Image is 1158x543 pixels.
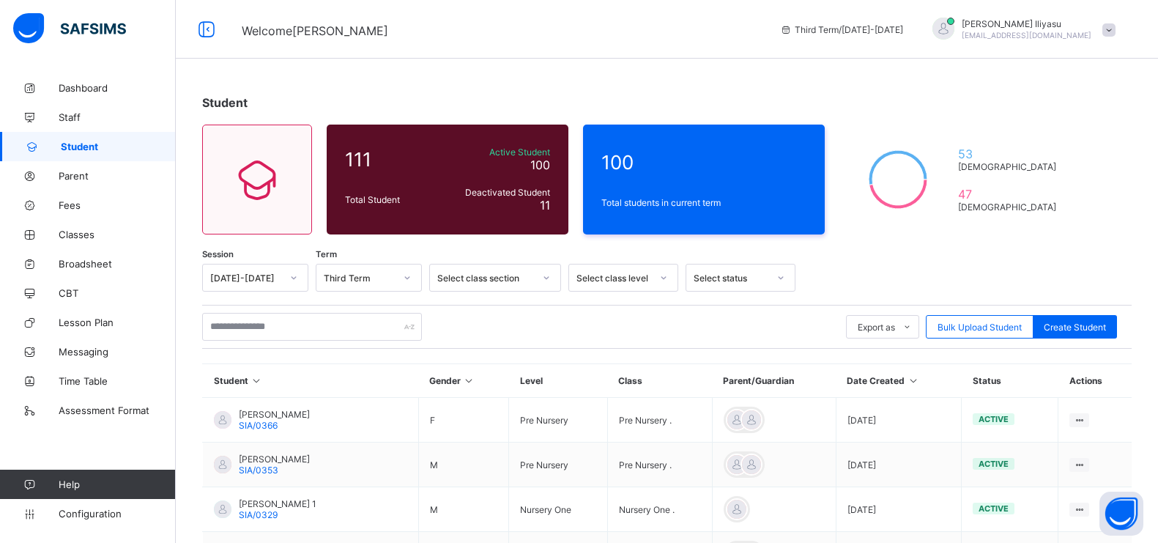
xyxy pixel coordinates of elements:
span: [PERSON_NAME] 1 [239,498,316,509]
span: active [979,459,1009,469]
td: Pre Nursery . [607,398,712,443]
span: Fees [59,199,176,211]
span: [DEMOGRAPHIC_DATA] [958,202,1063,213]
th: Status [962,364,1058,398]
span: Classes [59,229,176,240]
td: M [418,443,509,487]
div: Select class level [576,273,651,284]
i: Sort in Ascending Order [463,375,475,386]
span: Session [202,249,234,259]
span: Total students in current term [601,197,806,208]
span: [EMAIL_ADDRESS][DOMAIN_NAME] [962,31,1091,40]
span: Staff [59,111,176,123]
i: Sort in Ascending Order [907,375,919,386]
th: Gender [418,364,509,398]
span: Dashboard [59,82,176,94]
span: [PERSON_NAME] [239,454,310,465]
span: 100 [601,151,806,174]
span: SIA/0366 [239,420,278,431]
span: Time Table [59,375,176,387]
td: Pre Nursery [509,398,608,443]
span: SIA/0329 [239,509,278,520]
span: Lesson Plan [59,317,176,328]
span: [DEMOGRAPHIC_DATA] [958,161,1063,172]
span: SIA/0353 [239,465,278,476]
div: Select status [694,273,768,284]
span: [PERSON_NAME] [239,409,310,420]
span: 100 [530,158,550,172]
span: 53 [958,147,1063,161]
span: 47 [958,187,1063,202]
span: 111 [345,148,439,171]
span: session/term information [780,24,903,35]
span: Term [316,249,337,259]
th: Level [509,364,608,398]
div: Select class section [437,273,534,284]
th: Class [607,364,712,398]
span: 11 [540,198,550,213]
span: Messaging [59,346,176,358]
td: Pre Nursery [509,443,608,487]
img: safsims [13,13,126,44]
span: Create Student [1044,322,1106,333]
td: [DATE] [836,398,962,443]
span: Parent [59,170,176,182]
td: Nursery One . [607,487,712,532]
span: Export as [858,322,895,333]
td: M [418,487,509,532]
span: Welcome [PERSON_NAME] [242,23,388,38]
th: Date Created [836,364,962,398]
button: Open asap [1099,492,1143,536]
span: active [979,414,1009,424]
div: Total Student [341,191,442,209]
th: Student [203,364,419,398]
td: Nursery One [509,487,608,532]
span: Student [202,95,248,110]
td: [DATE] [836,487,962,532]
th: Parent/Guardian [712,364,836,398]
td: [DATE] [836,443,962,487]
td: Pre Nursery . [607,443,712,487]
span: Help [59,479,175,490]
span: Active Student [446,147,550,158]
span: Configuration [59,508,175,520]
span: Student [61,141,176,152]
td: F [418,398,509,443]
th: Actions [1058,364,1132,398]
span: [PERSON_NAME] Iliyasu [962,18,1091,29]
span: Broadsheet [59,258,176,270]
span: Deactivated Student [446,187,550,198]
span: Assessment Format [59,405,176,416]
span: active [979,503,1009,514]
i: Sort in Ascending Order [250,375,263,386]
span: CBT [59,287,176,299]
div: AbdussamadIliyasu [918,18,1123,42]
div: [DATE]-[DATE] [210,273,281,284]
span: Bulk Upload Student [938,322,1022,333]
div: Third Term [324,273,395,284]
